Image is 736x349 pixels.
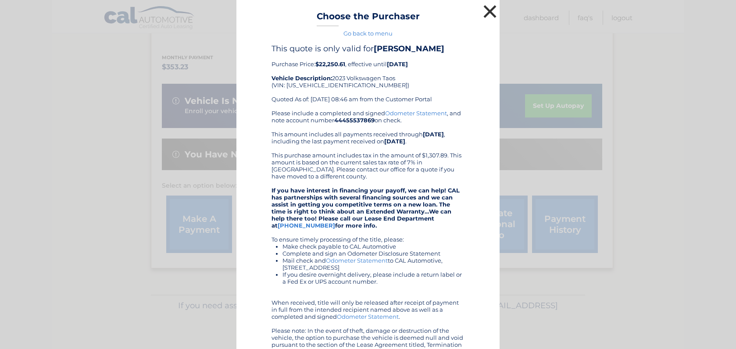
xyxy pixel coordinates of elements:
a: Go back to menu [343,30,393,37]
div: Purchase Price: , effective until 2023 Volkswagen Taos (VIN: [US_VEHICLE_IDENTIFICATION_NUMBER]) ... [272,44,464,110]
li: If you desire overnight delivery, please include a return label or a Fed Ex or UPS account number. [282,271,464,285]
b: $22,250.61 [315,61,345,68]
b: [PERSON_NAME] [374,44,444,53]
a: [PHONE_NUMBER] [278,222,335,229]
a: Odometer Statement [326,257,388,264]
button: × [481,3,499,20]
strong: Vehicle Description: [272,75,332,82]
a: Odometer Statement [337,313,399,320]
b: [DATE] [384,138,405,145]
li: Mail check and to CAL Automotive, [STREET_ADDRESS] [282,257,464,271]
strong: If you have interest in financing your payoff, we can help! CAL has partnerships with several fin... [272,187,460,229]
b: [DATE] [387,61,408,68]
li: Make check payable to CAL Automotive [282,243,464,250]
h4: This quote is only valid for [272,44,464,53]
a: Odometer Statement [385,110,447,117]
li: Complete and sign an Odometer Disclosure Statement [282,250,464,257]
h3: Choose the Purchaser [317,11,420,26]
b: [DATE] [423,131,444,138]
b: 44455537869 [334,117,375,124]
